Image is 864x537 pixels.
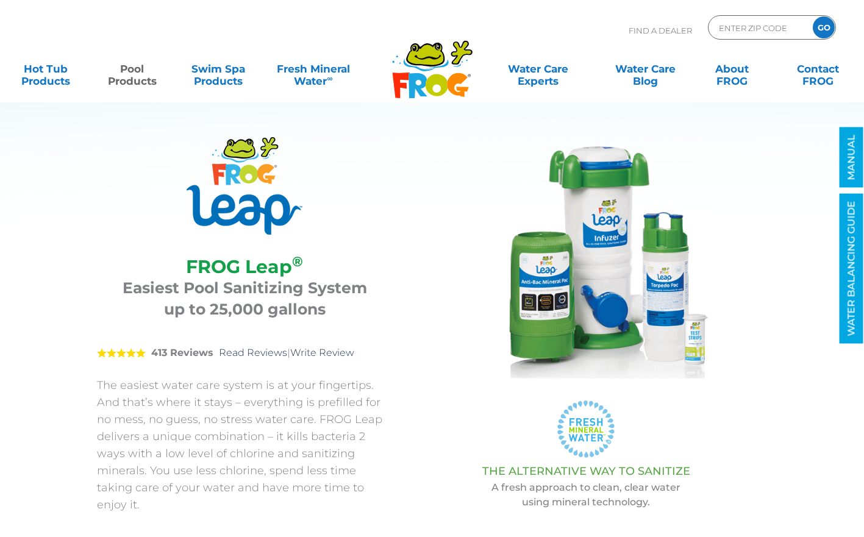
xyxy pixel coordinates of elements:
img: Frog Products Logo [385,24,479,99]
a: AboutFROG [698,57,765,81]
a: PoolProducts [99,57,166,81]
a: Read Reviews [219,347,287,358]
input: GO [813,16,835,38]
img: Product Logo [187,137,302,235]
a: Swim SpaProducts [185,57,252,81]
strong: 413 Reviews [151,347,213,358]
p: The easiest water care system is at your fingertips. And that’s where it stays – everything is pr... [97,377,393,513]
h3: Easiest Pool Sanitizing System up to 25,000 gallons [112,277,377,320]
sup: ∞ [327,74,332,83]
a: Fresh MineralWater∞ [271,57,355,81]
a: Water CareBlog [612,57,679,81]
sup: ® [292,253,303,270]
div: | [97,329,393,377]
p: A fresh approach to clean, clear water using mineral technology. [423,480,749,510]
h2: FROG Leap [112,256,377,277]
p: Find A Dealer [629,15,692,46]
a: ContactFROG [785,57,852,81]
span: 5 [97,348,146,358]
a: WATER BALANCING GUIDE [840,194,863,344]
a: Write Review [290,347,354,358]
a: MANUAL [840,127,863,188]
h3: THE ALTERNATIVE WAY TO SANITIZE [423,465,749,477]
a: Hot TubProducts [12,57,79,81]
a: Water CareExperts [484,57,593,81]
